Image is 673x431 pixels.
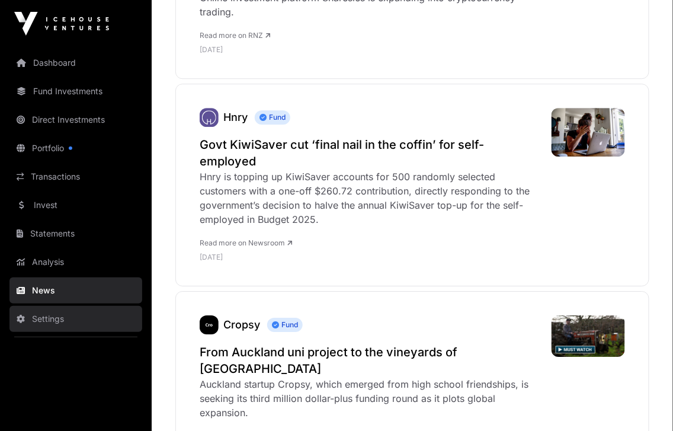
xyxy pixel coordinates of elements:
a: Cropsy [223,318,260,331]
a: Fund Investments [9,78,142,104]
a: News [9,277,142,304]
span: Fund [255,110,290,124]
a: Read more on RNZ [200,31,271,40]
img: GettyImages-1216299239-scaled.jpg [552,108,625,157]
p: [DATE] [200,253,540,262]
img: Hnry.svg [200,108,219,127]
a: Hnry [200,108,219,127]
a: Govt KiwiSaver cut ‘final nail in the coffin’ for self-employed [200,136,540,170]
div: Auckland startup Cropsy, which emerged from high school friendships, is seeking its third million... [200,377,540,420]
a: Direct Investments [9,107,142,133]
p: [DATE] [200,45,540,55]
a: Settings [9,306,142,332]
a: Analysis [9,249,142,275]
a: Read more on Newsroom [200,238,293,247]
div: Hnry is topping up KiwiSaver accounts for 500 randomly selected customers with a one-off $260.72 ... [200,170,540,226]
a: Dashboard [9,50,142,76]
a: Transactions [9,164,142,190]
span: Fund [267,318,303,332]
a: From Auckland uni project to the vineyards of [GEOGRAPHIC_DATA] [200,344,540,377]
iframe: Chat Widget [614,374,673,431]
a: Invest [9,192,142,218]
a: Cropsy [200,315,219,334]
img: cropsy310.png [200,315,219,334]
img: Icehouse Ventures Logo [14,12,109,36]
img: WATCHNOW-From-Auckland-uni-project-to-the-vineyards-of-Cognac_5396.jpeg [552,315,625,357]
a: Hnry [223,111,248,123]
a: Portfolio [9,135,142,161]
a: Statements [9,221,142,247]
